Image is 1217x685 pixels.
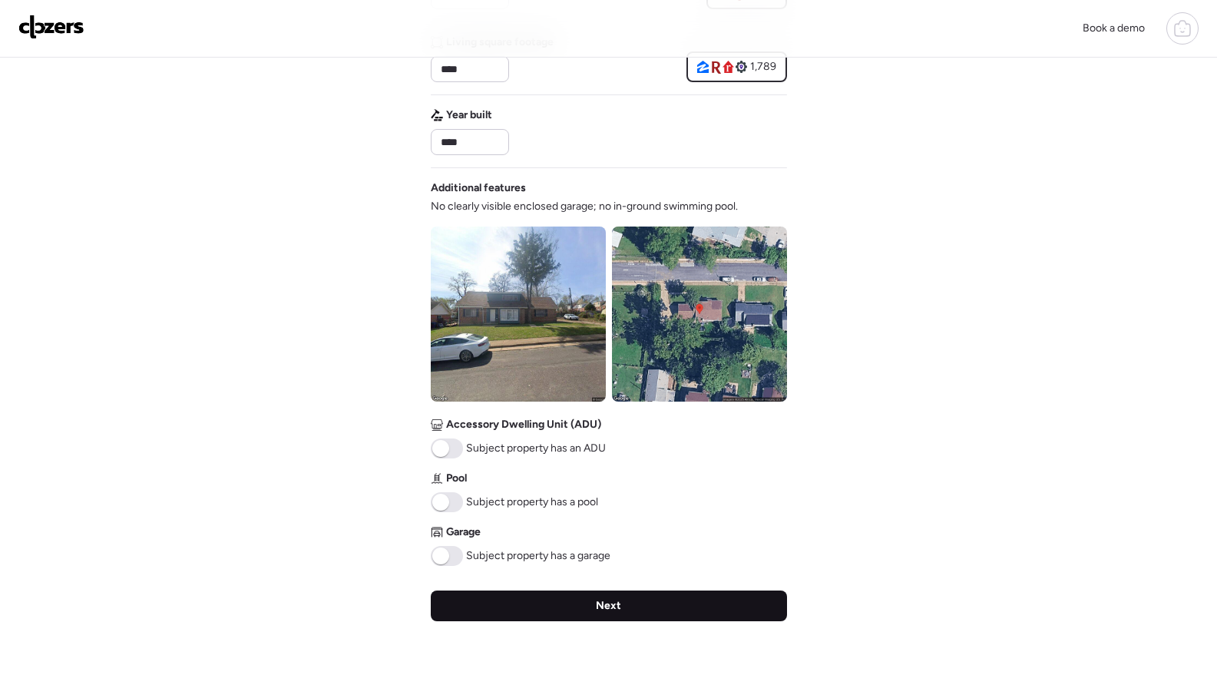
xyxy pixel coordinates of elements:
span: Subject property has a pool [466,495,598,510]
span: 1,789 [750,59,776,74]
span: Garage [446,525,481,540]
span: Pool [446,471,467,486]
span: Book a demo [1083,22,1145,35]
span: Next [596,598,621,614]
span: Accessory Dwelling Unit (ADU) [446,417,601,432]
span: Additional features [431,180,526,196]
img: Logo [18,15,84,39]
span: Year built [446,108,492,123]
span: Subject property has an ADU [466,441,606,456]
span: No clearly visible enclosed garage; no in-ground swimming pool. [431,199,738,214]
span: Subject property has a garage [466,548,610,564]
